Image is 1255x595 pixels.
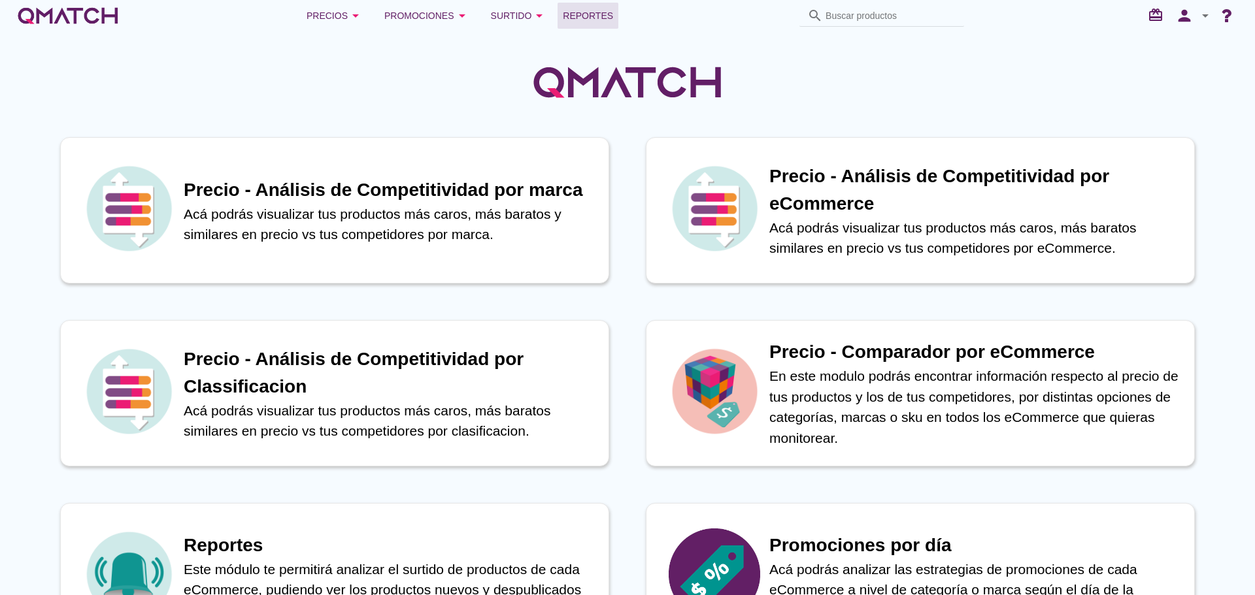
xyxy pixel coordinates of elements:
[83,346,175,437] img: icon
[669,163,760,254] img: icon
[184,176,595,204] h1: Precio - Análisis de Competitividad por marca
[184,532,595,559] h1: Reportes
[296,3,374,29] button: Precios
[558,3,618,29] a: Reportes
[184,400,595,442] p: Acá podrás visualizar tus productos más caros, más baratos similares en precio vs tus competidore...
[769,366,1181,448] p: En este modulo podrás encontrar información respecto al precio de tus productos y los de tus comp...
[1197,8,1213,24] i: arrow_drop_down
[42,137,627,283] a: iconPrecio - Análisis de Competitividad por marcaAcá podrás visualizar tus productos más caros, m...
[769,163,1181,217] h1: Precio - Análisis de Competitividad por eCommerce
[454,8,470,24] i: arrow_drop_down
[669,346,760,437] img: icon
[348,8,363,24] i: arrow_drop_down
[769,338,1181,366] h1: Precio - Comparador por eCommerce
[307,8,363,24] div: Precios
[826,5,956,26] input: Buscar productos
[529,50,726,115] img: QMatchLogo
[374,3,480,29] button: Promociones
[627,320,1213,466] a: iconPrecio - Comparador por eCommerceEn este modulo podrás encontrar información respecto al prec...
[83,163,175,254] img: icon
[16,3,120,29] a: white-qmatch-logo
[769,532,1181,559] h1: Promociones por día
[627,137,1213,283] a: iconPrecio - Análisis de Competitividad por eCommerceAcá podrás visualizar tus productos más caro...
[531,8,547,24] i: arrow_drop_down
[384,8,470,24] div: Promociones
[563,8,613,24] span: Reportes
[184,346,595,400] h1: Precio - Análisis de Competitividad por Classificacion
[807,8,823,24] i: search
[1148,7,1169,23] i: redeem
[184,204,595,245] p: Acá podrás visualizar tus productos más caros, más baratos y similares en precio vs tus competido...
[480,3,558,29] button: Surtido
[42,320,627,466] a: iconPrecio - Análisis de Competitividad por ClassificacionAcá podrás visualizar tus productos más...
[491,8,548,24] div: Surtido
[1171,7,1197,25] i: person
[769,217,1181,259] p: Acá podrás visualizar tus productos más caros, más baratos similares en precio vs tus competidore...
